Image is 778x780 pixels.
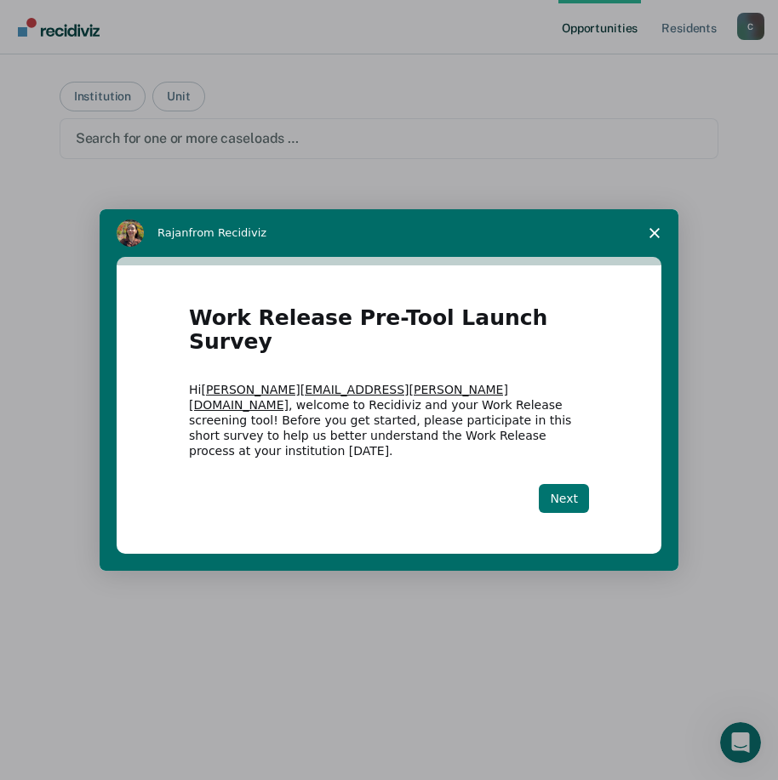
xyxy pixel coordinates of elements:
[539,484,589,513] button: Next
[189,383,508,412] a: [PERSON_NAME][EMAIL_ADDRESS][PERSON_NAME][DOMAIN_NAME]
[157,226,189,239] span: Rajan
[189,226,267,239] span: from Recidiviz
[189,382,589,459] div: Hi , welcome to Recidiviz and your Work Release screening tool! Before you get started, please pa...
[631,209,678,257] span: Close survey
[117,219,144,247] img: Profile image for Rajan
[189,306,589,365] h1: Work Release Pre-Tool Launch Survey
